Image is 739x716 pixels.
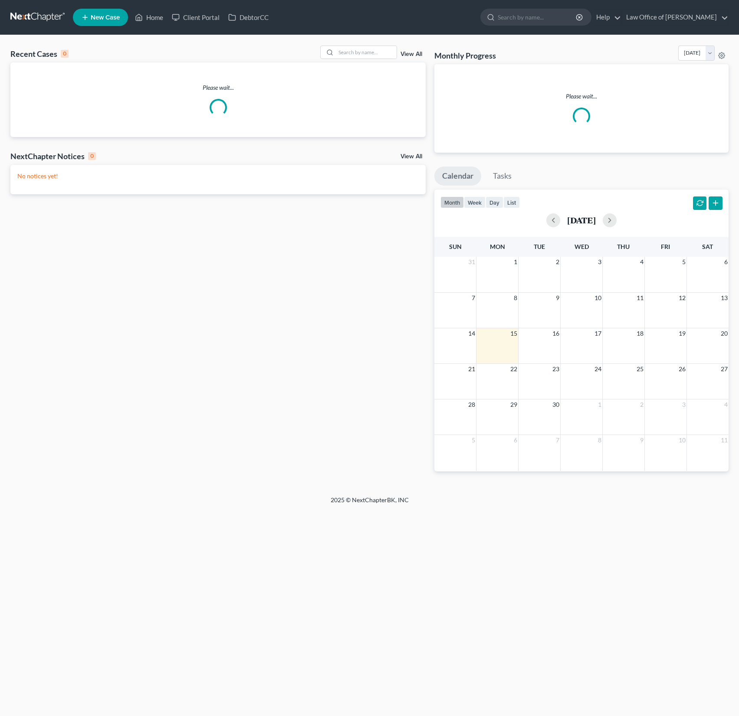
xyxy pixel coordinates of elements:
span: 13 [720,293,729,303]
p: Please wait... [10,83,426,92]
span: 31 [467,257,476,267]
span: 10 [678,435,686,445]
span: 11 [720,435,729,445]
span: 1 [597,399,602,410]
button: month [440,196,464,208]
span: 4 [639,257,644,267]
div: 0 [88,152,96,160]
span: 3 [681,399,686,410]
span: 16 [552,328,560,339]
span: 2 [555,257,560,267]
span: Thu [617,243,630,250]
span: 28 [467,399,476,410]
span: 2 [639,399,644,410]
span: 8 [597,435,602,445]
span: 26 [678,364,686,374]
span: 19 [678,328,686,339]
span: 6 [513,435,518,445]
span: 3 [597,257,602,267]
span: 29 [509,399,518,410]
a: Law Office of [PERSON_NAME] [622,10,728,25]
button: list [503,196,520,208]
span: Wed [575,243,589,250]
span: 11 [636,293,644,303]
span: 30 [552,399,560,410]
span: 9 [639,435,644,445]
span: 5 [681,257,686,267]
div: NextChapter Notices [10,151,96,161]
span: 18 [636,328,644,339]
span: 20 [720,328,729,339]
span: 7 [555,435,560,445]
div: Recent Cases [10,49,69,59]
span: 12 [678,293,686,303]
span: Mon [490,243,505,250]
span: Sat [702,243,713,250]
span: 23 [552,364,560,374]
p: No notices yet! [17,172,419,180]
span: 5 [471,435,476,445]
span: 1 [513,257,518,267]
a: Home [131,10,168,25]
h2: [DATE] [567,216,596,225]
span: New Case [91,14,120,21]
button: week [464,196,486,208]
span: Fri [661,243,670,250]
span: 10 [594,293,602,303]
a: Client Portal [168,10,224,25]
h3: Monthly Progress [434,50,496,61]
span: 9 [555,293,560,303]
span: Sun [449,243,462,250]
p: Please wait... [441,92,722,101]
a: Help [592,10,621,25]
span: 7 [471,293,476,303]
div: 0 [61,50,69,58]
a: Tasks [485,167,519,186]
span: 27 [720,364,729,374]
input: Search by name... [498,9,577,25]
a: View All [401,51,422,57]
span: 25 [636,364,644,374]
a: View All [401,154,422,160]
span: 17 [594,328,602,339]
span: 4 [723,399,729,410]
span: Tue [534,243,545,250]
span: 8 [513,293,518,303]
input: Search by name... [336,46,397,59]
span: 14 [467,328,476,339]
a: Calendar [434,167,481,186]
span: 15 [509,328,518,339]
span: 6 [723,257,729,267]
span: 21 [467,364,476,374]
a: DebtorCC [224,10,273,25]
div: 2025 © NextChapterBK, INC [122,496,617,511]
span: 24 [594,364,602,374]
span: 22 [509,364,518,374]
button: day [486,196,503,208]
